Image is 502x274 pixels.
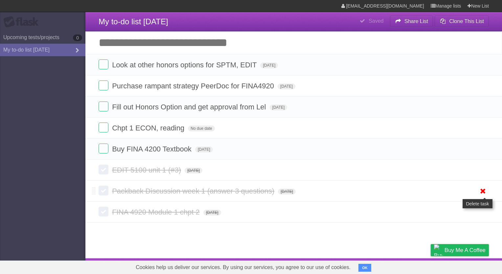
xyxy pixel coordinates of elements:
span: [DATE] [185,168,202,173]
span: No due date [188,126,215,131]
a: Privacy [422,260,439,272]
span: Look at other honors options for SPTM, EDIT [112,61,258,69]
label: Done [99,59,108,69]
button: Share List [390,15,433,27]
a: Buy me a coffee [431,244,489,256]
a: About [343,260,357,272]
label: Done [99,102,108,111]
label: Done [99,207,108,217]
span: Purchase rampant strategy PeerDoc for FINA4920 [112,82,276,90]
span: [DATE] [270,104,287,110]
a: Developers [365,260,392,272]
span: Buy FINA 4200 Textbook [112,145,193,153]
button: OK [358,264,371,272]
b: 0 [73,34,82,41]
b: Saved [369,18,383,24]
span: [DATE] [278,83,295,89]
a: Suggest a feature [447,260,489,272]
span: My to-do list [DATE] [99,17,168,26]
span: [DATE] [195,147,213,152]
span: Cookies help us deliver our services. By using our services, you agree to our use of cookies. [129,261,357,274]
label: Done [99,80,108,90]
span: Packback Discussion week 1 (answer 3 questions) [112,187,276,195]
label: Done [99,123,108,132]
span: EDIT 5100 unit 1 (#3) [112,166,183,174]
button: Clone This List [435,15,489,27]
b: Share List [404,18,428,24]
b: Clone This List [449,18,484,24]
div: Flask [3,16,43,28]
span: Buy me a coffee [445,244,486,256]
span: Fill out Honors Option and get approval from Lel [112,103,267,111]
a: Terms [400,260,414,272]
span: [DATE] [260,62,278,68]
span: [DATE] [278,189,296,194]
span: Chpt 1 ECON, reading [112,124,186,132]
span: FINA 4920 Module 1 chpt 2 [112,208,201,216]
label: Done [99,144,108,153]
span: [DATE] [203,210,221,216]
label: Done [99,186,108,195]
img: Buy me a coffee [434,244,443,256]
label: Done [99,165,108,174]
